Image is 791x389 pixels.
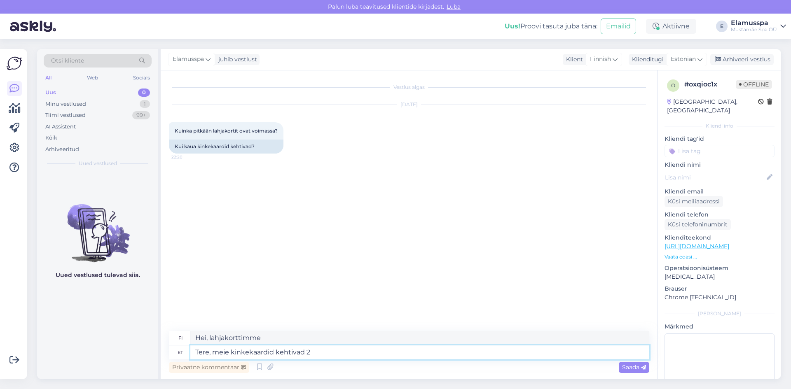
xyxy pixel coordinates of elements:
[140,100,150,108] div: 1
[444,3,463,10] span: Luba
[190,345,649,359] textarea: Tere, meie kinkekaardid kehtivad 2
[178,345,183,359] div: et
[45,89,56,97] div: Uus
[215,55,257,64] div: juhib vestlust
[665,310,775,317] div: [PERSON_NAME]
[37,189,158,263] img: No chats
[622,363,646,371] span: Saada
[175,128,278,134] span: Kuinka pitkään lahjakortit ovat voimassa?
[505,22,520,30] b: Uus!
[716,21,728,32] div: E
[665,242,729,250] a: [URL][DOMAIN_NAME]
[731,20,786,33] a: ElamusspaMustamäe Spa OÜ
[665,210,775,219] p: Kliendi telefon
[138,89,150,97] div: 0
[684,79,736,89] div: # oxqioc1x
[178,331,183,345] div: fi
[132,111,150,119] div: 99+
[671,82,675,89] span: o
[51,56,84,65] span: Otsi kliente
[56,271,140,280] p: Uued vestlused tulevad siia.
[171,154,202,160] span: 22:20
[173,55,204,64] span: Elamusspa
[601,19,636,34] button: Emailid
[665,161,775,169] p: Kliendi nimi
[671,55,696,64] span: Estonian
[169,84,649,91] div: Vestlus algas
[665,135,775,143] p: Kliendi tag'id
[79,160,117,167] span: Uued vestlused
[665,196,723,207] div: Küsi meiliaadressi
[169,140,283,154] div: Kui kaua kinkekaardid kehtivad?
[665,253,775,261] p: Vaata edasi ...
[44,72,53,83] div: All
[646,19,696,34] div: Aktiivne
[665,173,765,182] input: Lisa nimi
[45,123,76,131] div: AI Assistent
[667,98,758,115] div: [GEOGRAPHIC_DATA], [GEOGRAPHIC_DATA]
[45,111,86,119] div: Tiimi vestlused
[731,20,777,26] div: Elamusspa
[665,264,775,273] p: Operatsioonisüsteem
[131,72,152,83] div: Socials
[665,233,775,242] p: Klienditeekond
[665,145,775,157] input: Lisa tag
[190,331,649,345] textarea: Hei, lahjakorttimme
[736,80,772,89] span: Offline
[563,55,583,64] div: Klient
[665,293,775,302] p: Chrome [TECHNICAL_ID]
[45,134,57,142] div: Kõik
[45,100,86,108] div: Minu vestlused
[665,273,775,281] p: [MEDICAL_DATA]
[629,55,664,64] div: Klienditugi
[665,187,775,196] p: Kliendi email
[7,56,22,71] img: Askly Logo
[731,26,777,33] div: Mustamäe Spa OÜ
[710,54,774,65] div: Arhiveeri vestlus
[665,322,775,331] p: Märkmed
[665,122,775,130] div: Kliendi info
[45,145,79,154] div: Arhiveeritud
[169,101,649,108] div: [DATE]
[85,72,100,83] div: Web
[665,219,731,230] div: Küsi telefoninumbrit
[590,55,611,64] span: Finnish
[169,362,249,373] div: Privaatne kommentaar
[665,284,775,293] p: Brauser
[505,21,597,31] div: Proovi tasuta juba täna:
